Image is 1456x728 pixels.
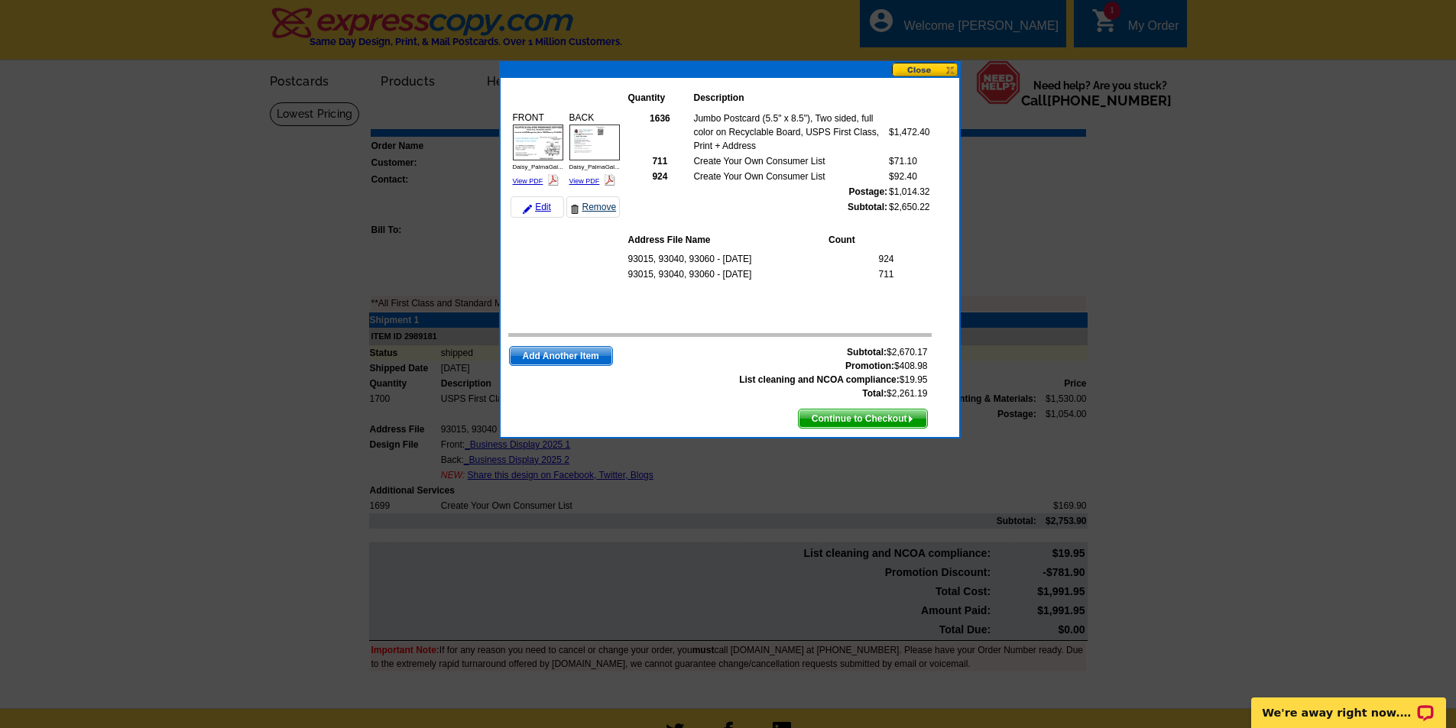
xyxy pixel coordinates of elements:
[511,108,566,190] div: FRONT
[888,169,930,184] td: $92.40
[847,347,887,358] strong: Subtotal:
[739,374,900,385] strong: List cleaning and NCOA compliance:
[862,388,887,399] strong: Total:
[627,90,693,105] th: Quantity
[627,267,836,282] td: 93015, 93040, 93060 - [DATE]
[566,196,620,218] a: Remove
[547,174,559,186] img: pdf_logo.png
[828,232,894,248] th: Count
[513,163,563,170] span: Daisy_PalmaGal...
[739,345,927,400] span: $2,670.17 $408.98 $19.95 $2,261.19
[888,111,930,154] td: $1,472.40
[888,184,930,199] td: $1,014.32
[510,347,612,365] span: Add Another Item
[567,108,622,190] div: BACK
[652,171,667,182] strong: 924
[848,202,887,212] strong: Subtotal:
[907,416,914,422] img: button-next-arrow-white.png
[569,177,600,185] a: View PDF
[570,205,579,214] img: trashcan-icon.gif
[888,154,930,169] td: $71.10
[845,361,894,371] strong: Promotion:
[836,251,895,267] td: 924
[848,186,887,197] strong: Postage:
[692,111,888,154] td: Jumbo Postcard (5.5" x 8.5"), Two sided, full color on Recyclable Board, USPS First Class, Print ...
[799,409,927,428] span: Continue to Checkout
[513,125,563,160] img: small-thumb.jpg
[627,232,829,248] th: Address File Name
[692,169,888,184] td: Create Your Own Consumer List
[693,90,889,105] th: Description
[692,154,888,169] td: Create Your Own Consumer List
[650,113,670,124] strong: 1636
[798,409,928,429] a: Continue to Checkout
[627,251,836,267] td: 93015, 93040, 93060 - [DATE]
[511,196,564,218] a: Edit
[836,267,895,282] td: 711
[888,199,930,215] td: $2,650.22
[604,174,615,186] img: pdf_logo.png
[509,346,613,366] a: Add Another Item
[652,156,667,167] strong: 711
[569,125,620,160] img: small-thumb.jpg
[569,163,620,170] span: Daisy_PalmaGal...
[1241,680,1456,728] iframe: LiveChat chat widget
[523,205,532,214] img: pencil-icon.gif
[513,177,543,185] a: View PDF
